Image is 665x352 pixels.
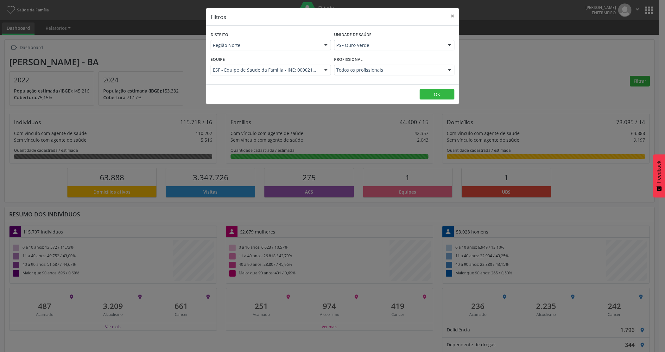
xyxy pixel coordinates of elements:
[334,55,363,65] label: Profissional
[334,30,371,40] label: Unidade de saúde
[211,30,228,40] label: Distrito
[653,154,665,197] button: Feedback - Mostrar pesquisa
[213,67,318,73] span: ESF - Equipe de Saude da Familia - INE: 0000217638
[420,89,454,100] button: OK
[336,42,441,48] span: PSF Ouro Verde
[213,42,318,48] span: Região Norte
[336,67,441,73] span: Todos os profissionais
[446,8,459,24] button: Close
[656,161,662,183] span: Feedback
[211,55,225,65] label: Equipe
[211,13,226,21] h5: Filtros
